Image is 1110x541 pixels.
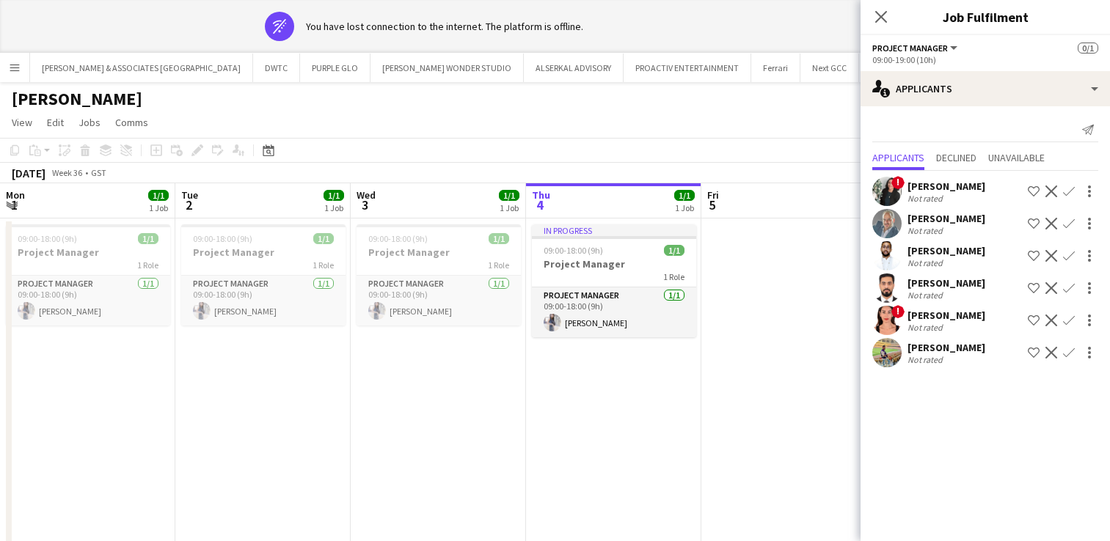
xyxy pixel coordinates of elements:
span: Wed [357,188,376,202]
h1: [PERSON_NAME] [12,88,142,110]
app-card-role: Project Manager1/109:00-18:00 (9h)[PERSON_NAME] [357,276,521,325]
span: 09:00-18:00 (9h) [544,245,603,256]
div: Not rated [908,193,946,204]
span: Thu [532,188,550,202]
h3: Project Manager [357,246,521,259]
span: 1/1 [499,190,519,201]
span: Jobs [78,116,101,129]
div: [PERSON_NAME] [908,180,985,193]
span: Tue [181,188,198,202]
span: 1 Role [488,260,509,270]
button: PROACTIV ENTERTAINMENT [624,54,751,82]
div: 09:00-19:00 (10h) [872,54,1098,65]
div: [PERSON_NAME] [908,276,985,290]
button: [PERSON_NAME] & ASSOCIATES [GEOGRAPHIC_DATA] [30,54,253,82]
button: ALSERKAL ADVISORY [524,54,624,82]
h3: Project Manager [532,257,696,270]
span: 1 Role [137,260,158,270]
div: Not rated [908,225,946,236]
div: Not rated [908,257,946,268]
button: Next GCC [800,54,859,82]
app-job-card: 09:00-18:00 (9h)1/1Project Manager1 RoleProject Manager1/109:00-18:00 (9h)[PERSON_NAME] [6,224,170,325]
app-card-role: Project Manager1/109:00-18:00 (9h)[PERSON_NAME] [532,287,696,337]
div: In progress [532,224,696,236]
h3: Job Fulfilment [861,7,1110,26]
span: 1/1 [664,245,684,256]
span: Edit [47,116,64,129]
div: 1 Job [500,202,519,213]
app-job-card: 09:00-18:00 (9h)1/1Project Manager1 RoleProject Manager1/109:00-18:00 (9h)[PERSON_NAME] [357,224,521,325]
div: Applicants [861,71,1110,106]
span: Applicants [872,152,924,163]
span: Unavailable [988,152,1045,163]
button: DWTC [253,54,300,82]
button: PURPLE GLO [300,54,370,82]
div: [PERSON_NAME] [908,309,985,322]
span: ! [891,305,905,318]
span: 0/1 [1078,43,1098,54]
span: 1 [4,196,25,213]
button: Ferrari [751,54,800,82]
span: 1 Role [663,271,684,282]
div: [PERSON_NAME] [908,244,985,257]
span: 1/1 [324,190,344,201]
span: 4 [530,196,550,213]
button: Project Manager [872,43,960,54]
h3: Project Manager [181,246,346,259]
div: [PERSON_NAME] [908,212,985,225]
div: 1 Job [675,202,694,213]
div: [PERSON_NAME] [908,341,985,354]
div: Not rated [908,290,946,301]
a: Comms [109,113,154,132]
span: Week 36 [48,167,85,178]
span: Mon [6,188,25,202]
app-job-card: In progress09:00-18:00 (9h)1/1Project Manager1 RoleProject Manager1/109:00-18:00 (9h)[PERSON_NAME] [532,224,696,337]
span: 09:00-18:00 (9h) [193,233,252,244]
div: 1 Job [149,202,168,213]
div: Not rated [908,354,946,365]
a: Jobs [73,113,106,132]
button: JWI GLOBAL [859,54,930,82]
span: 3 [354,196,376,213]
app-card-role: Project Manager1/109:00-18:00 (9h)[PERSON_NAME] [181,276,346,325]
span: 09:00-18:00 (9h) [18,233,77,244]
span: Declined [936,152,976,163]
span: Comms [115,116,148,129]
div: Not rated [908,322,946,333]
span: 09:00-18:00 (9h) [368,233,428,244]
a: View [6,113,38,132]
span: ! [891,176,905,189]
a: Edit [41,113,70,132]
span: 1/1 [489,233,509,244]
app-job-card: 09:00-18:00 (9h)1/1Project Manager1 RoleProject Manager1/109:00-18:00 (9h)[PERSON_NAME] [181,224,346,325]
app-card-role: Project Manager1/109:00-18:00 (9h)[PERSON_NAME] [6,276,170,325]
button: [PERSON_NAME] WONDER STUDIO [370,54,524,82]
span: 2 [179,196,198,213]
span: 1/1 [148,190,169,201]
div: GST [91,167,106,178]
span: 1 Role [313,260,334,270]
span: Project Manager [872,43,948,54]
span: Fri [707,188,719,202]
span: 1/1 [138,233,158,244]
div: [DATE] [12,166,45,180]
div: 1 Job [324,202,343,213]
span: 1/1 [313,233,334,244]
span: 5 [705,196,719,213]
span: 1/1 [674,190,695,201]
div: You have lost connection to the internet. The platform is offline. [306,20,583,33]
h3: Project Manager [6,246,170,259]
span: View [12,116,32,129]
